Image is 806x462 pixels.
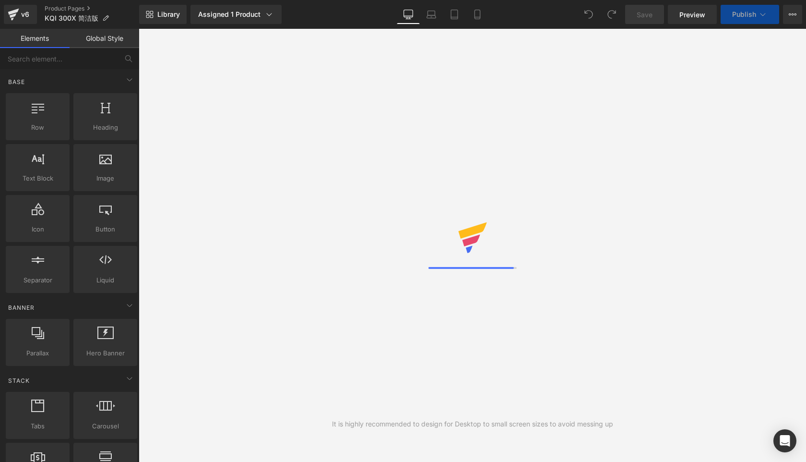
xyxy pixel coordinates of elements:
a: New Library [139,5,187,24]
button: Redo [602,5,621,24]
span: Tabs [9,421,67,431]
span: Preview [679,10,705,20]
span: Parallax [9,348,67,358]
span: Base [7,77,26,86]
div: It is highly recommended to design for Desktop to small screen sizes to avoid messing up [332,419,613,429]
span: Text Block [9,173,67,183]
span: KQI 300X 简洁版 [45,14,98,22]
a: Laptop [420,5,443,24]
a: Mobile [466,5,489,24]
span: Heading [76,122,134,133]
div: Open Intercom Messenger [773,429,796,452]
span: Carousel [76,421,134,431]
a: Product Pages [45,5,139,12]
a: Preview [668,5,717,24]
a: v6 [4,5,37,24]
div: Assigned 1 Product [198,10,274,19]
span: Image [76,173,134,183]
span: Separator [9,275,67,285]
span: Hero Banner [76,348,134,358]
button: Publish [721,5,779,24]
a: Tablet [443,5,466,24]
button: More [783,5,802,24]
span: Publish [732,11,756,18]
button: Undo [579,5,598,24]
span: Save [637,10,652,20]
span: Icon [9,224,67,234]
span: Library [157,10,180,19]
span: Banner [7,303,36,312]
span: Liquid [76,275,134,285]
span: Row [9,122,67,133]
div: v6 [19,8,31,21]
span: Stack [7,376,31,385]
span: Button [76,224,134,234]
a: Global Style [70,29,139,48]
a: Desktop [397,5,420,24]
